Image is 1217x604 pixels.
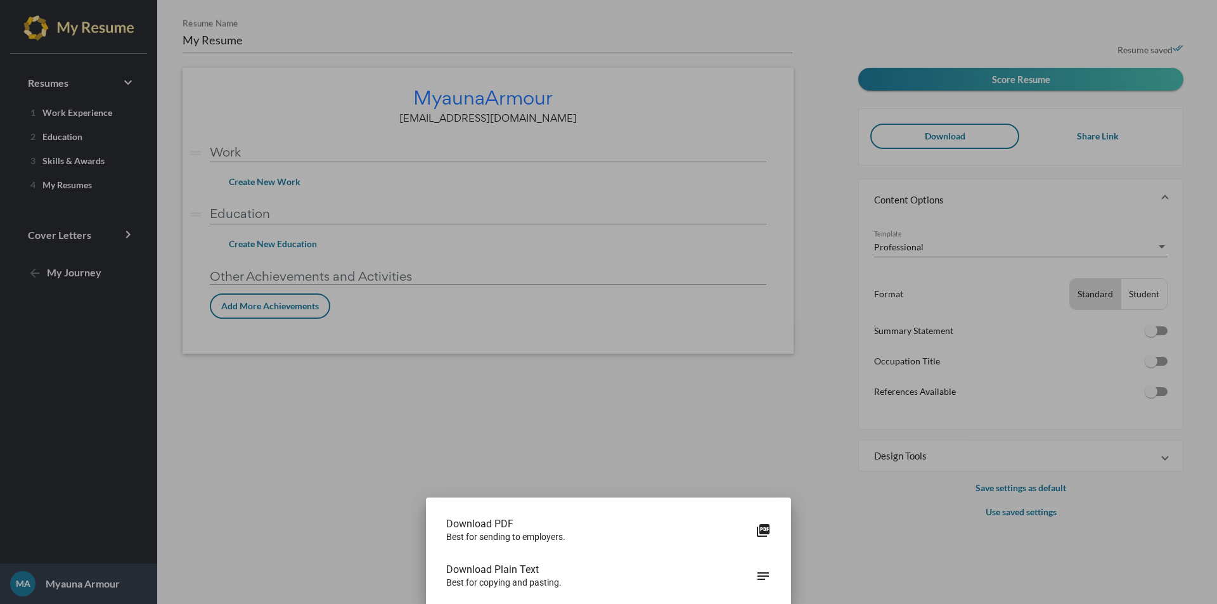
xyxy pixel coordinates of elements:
[446,576,756,589] span: Best for copying and pasting.
[756,523,771,538] i: picture_as_pdf
[446,563,756,576] span: Download Plain Text
[756,569,771,584] i: notes
[446,518,756,530] span: Download PDF
[446,530,756,543] span: Best for sending to employers.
